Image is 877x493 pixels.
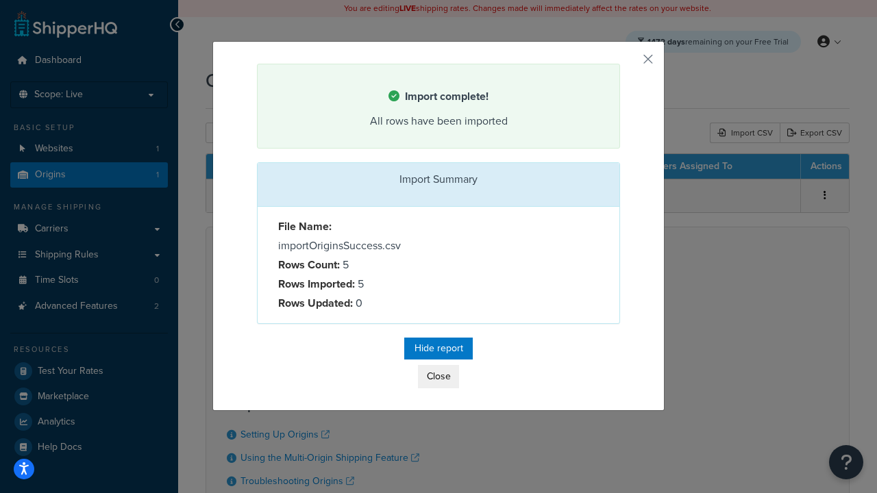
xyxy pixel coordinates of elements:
[278,295,353,311] strong: Rows Updated:
[275,88,602,105] h4: Import complete!
[278,218,332,234] strong: File Name:
[404,338,473,359] button: Hide report
[418,365,459,388] button: Close
[278,276,355,292] strong: Rows Imported:
[268,173,609,186] h3: Import Summary
[275,112,602,131] div: All rows have been imported
[278,257,340,273] strong: Rows Count:
[268,217,438,313] div: importOriginsSuccess.csv 5 5 0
